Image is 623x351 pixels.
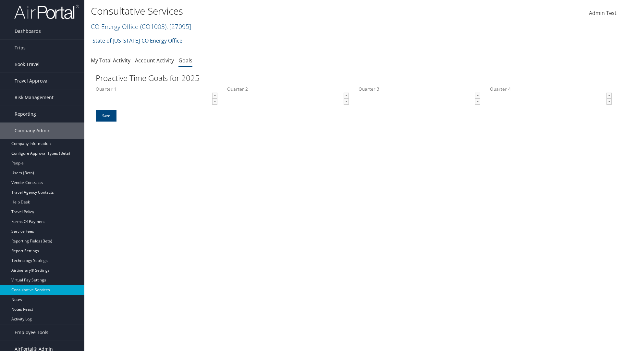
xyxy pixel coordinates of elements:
span: ▲ [607,93,612,98]
a: ▼ [344,98,349,105]
a: ▲ [606,93,612,99]
input: Save [96,110,116,122]
span: Reporting [15,106,36,122]
a: ▲ [212,93,217,99]
span: Book Travel [15,56,40,72]
a: ▼ [606,98,612,105]
a: Goals [178,57,192,64]
label: Quarter 1 [96,86,217,110]
span: Dashboards [15,23,41,39]
a: Admin Test [589,3,617,23]
a: CO Energy Office [141,34,182,47]
span: ( CO1003 ) [140,22,166,31]
span: Travel Approval [15,73,49,89]
span: , [ 27095 ] [166,22,191,31]
img: airportal-logo.png [14,4,79,19]
span: ▲ [213,93,218,98]
span: ▼ [607,99,612,104]
label: Quarter 4 [490,86,612,110]
span: ▲ [344,93,349,98]
span: Employee Tools [15,324,48,341]
a: ▼ [475,98,480,105]
label: Quarter 3 [359,86,480,110]
span: Risk Management [15,89,54,106]
a: Account Activity [135,57,174,64]
span: Trips [15,40,26,56]
a: ▲ [475,93,480,99]
span: Company Admin [15,123,51,139]
a: ▲ [344,93,349,99]
a: ▼ [212,98,217,105]
span: ▼ [475,99,481,104]
a: My Total Activity [91,57,130,64]
span: ▼ [213,99,218,104]
span: ▲ [475,93,481,98]
h1: Consultative Services [91,4,441,18]
h2: Proactive Time Goals for 2025 [96,72,612,84]
span: ▼ [344,99,349,104]
a: State of [US_STATE] [92,34,140,47]
span: Admin Test [589,9,617,17]
label: Quarter 2 [227,86,349,110]
a: CO Energy Office [91,22,191,31]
